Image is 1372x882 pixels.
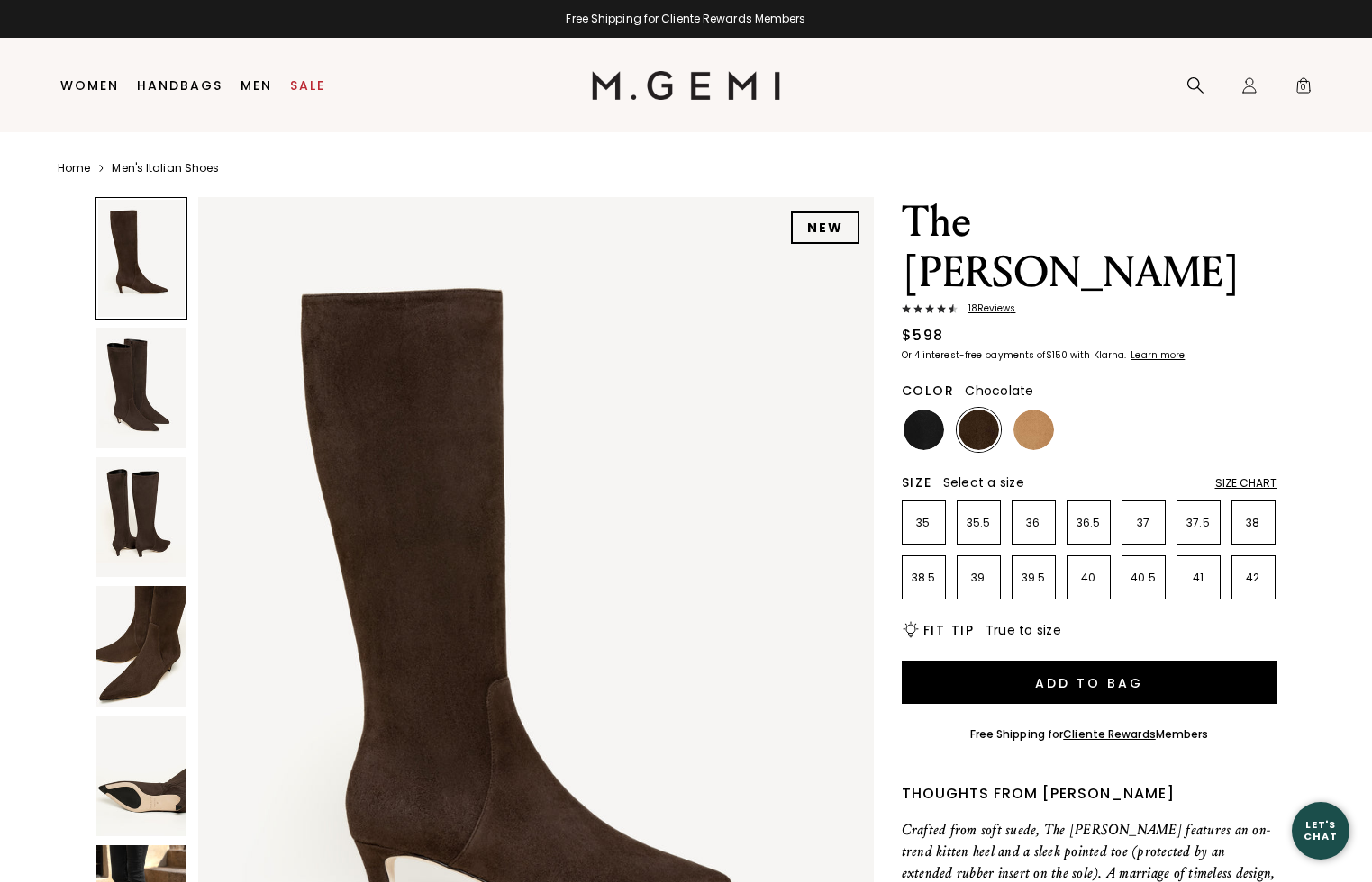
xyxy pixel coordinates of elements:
a: Learn more [1129,350,1185,361]
a: Men [241,78,272,93]
p: 40.5 [1122,571,1165,585]
p: 38 [1232,516,1275,530]
span: 0 [1295,80,1313,98]
p: 38.5 [903,571,945,585]
h1: The [PERSON_NAME] [902,197,1277,298]
p: 37 [1122,516,1165,530]
h2: Color [902,383,955,398]
klarna-placement-style-amount: $150 [1046,348,1068,362]
div: Thoughts from [PERSON_NAME] [902,783,1277,805]
div: Free Shipping for Members [970,727,1209,742]
a: Sale [290,78,325,93]
span: Chocolate [965,382,1033,400]
a: Home [58,161,90,175]
img: M.Gemi [592,71,780,100]
p: 41 [1177,571,1220,585]
div: Size Chart [1215,476,1277,490]
img: The Tina [96,457,186,578]
p: 36 [1013,516,1055,530]
img: Chocolate [959,409,999,450]
p: 40 [1068,571,1110,585]
klarna-placement-style-body: with Klarna [1070,348,1129,362]
h2: Fit Tip [923,623,975,637]
div: NEW [791,211,859,244]
img: The Tina [96,715,186,836]
button: Add to Bag [902,661,1277,704]
img: The Tina [96,586,186,706]
p: 35.5 [958,516,1000,530]
img: Biscuit [1013,409,1054,450]
div: $598 [902,325,944,346]
div: Let's Chat [1292,819,1349,841]
span: 18 Review s [958,303,1016,314]
img: The Tina [96,328,186,448]
a: Men's Italian Shoes [112,161,219,175]
span: Select a size [943,473,1024,491]
a: Cliente Rewards [1063,726,1156,742]
h2: Size [902,475,932,490]
klarna-placement-style-body: Or 4 interest-free payments of [902,348,1046,362]
p: 39.5 [1013,571,1055,585]
p: 39 [958,571,1000,585]
img: Black [904,409,944,450]
p: 35 [903,516,945,530]
klarna-placement-style-cta: Learn more [1131,348,1185,362]
span: True to size [986,621,1061,639]
a: 18Reviews [902,303,1277,318]
p: 42 [1232,571,1275,585]
p: 36.5 [1068,516,1110,530]
p: 37.5 [1177,516,1220,530]
a: Women [60,78,119,93]
a: Handbags [137,78,223,93]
